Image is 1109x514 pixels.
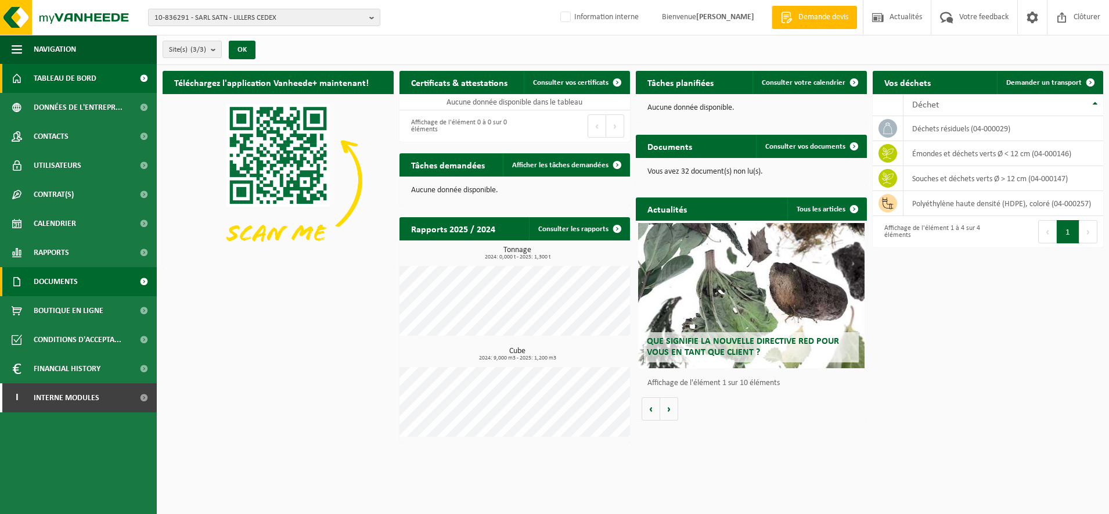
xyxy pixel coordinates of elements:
[405,113,509,139] div: Affichage de l'élément 0 à 0 sur 0 éléments
[34,354,100,383] span: Financial History
[636,135,704,157] h2: Documents
[638,223,865,368] a: Que signifie la nouvelle directive RED pour vous en tant que client ?
[787,197,866,221] a: Tous les articles
[647,168,855,176] p: Vous avez 32 document(s) non lu(s).
[878,219,982,245] div: Affichage de l'élément 1 à 4 sur 4 éléments
[34,180,74,209] span: Contrat(s)
[752,71,866,94] a: Consulter votre calendrier
[34,93,123,122] span: Données de l'entrepr...
[765,143,845,150] span: Consulter vos documents
[772,6,857,29] a: Demande devis
[533,79,608,87] span: Consulter vos certificats
[795,12,851,23] span: Demande devis
[647,337,839,357] span: Que signifie la nouvelle directive RED pour vous en tant que client ?
[524,71,629,94] a: Consulter vos certificats
[163,94,394,267] img: Download de VHEPlus App
[34,209,76,238] span: Calendrier
[912,100,939,110] span: Déchet
[606,114,624,138] button: Next
[903,166,1103,191] td: souches et déchets verts Ø > 12 cm (04-000147)
[756,135,866,158] a: Consulter vos documents
[512,161,608,169] span: Afficher les tâches demandées
[34,35,76,64] span: Navigation
[903,116,1103,141] td: déchets résiduels (04-000029)
[903,141,1103,166] td: émondes et déchets verts Ø < 12 cm (04-000146)
[529,217,629,240] a: Consulter les rapports
[405,347,631,361] h3: Cube
[399,94,631,110] td: Aucune donnée disponible dans le tableau
[169,41,206,59] span: Site(s)
[148,9,380,26] button: 10-836291 - SARL SATN - LILLERS CEDEX
[399,217,507,240] h2: Rapports 2025 / 2024
[873,71,942,94] h2: Vos déchets
[696,13,754,21] strong: [PERSON_NAME]
[163,41,222,58] button: Site(s)(3/3)
[1079,220,1097,243] button: Next
[399,153,496,176] h2: Tâches demandées
[636,197,698,220] h2: Actualités
[558,9,639,26] label: Information interne
[411,186,619,195] p: Aucune donnée disponible.
[34,151,81,180] span: Utilisateurs
[34,383,99,412] span: Interne modules
[34,64,96,93] span: Tableau de bord
[34,325,121,354] span: Conditions d'accepta...
[903,191,1103,216] td: polyéthylène haute densité (HDPE), coloré (04-000257)
[1006,79,1082,87] span: Demander un transport
[163,71,380,94] h2: Téléchargez l'application Vanheede+ maintenant!
[405,246,631,260] h3: Tonnage
[642,397,660,420] button: Vorige
[399,71,519,94] h2: Certificats & attestations
[647,104,855,112] p: Aucune donnée disponible.
[1038,220,1057,243] button: Previous
[34,122,69,151] span: Contacts
[997,71,1102,94] a: Demander un transport
[34,296,103,325] span: Boutique en ligne
[405,355,631,361] span: 2024: 9,000 m3 - 2025: 1,200 m3
[229,41,255,59] button: OK
[405,254,631,260] span: 2024: 0,000 t - 2025: 1,300 t
[34,267,78,296] span: Documents
[154,9,365,27] span: 10-836291 - SARL SATN - LILLERS CEDEX
[1057,220,1079,243] button: 1
[34,238,69,267] span: Rapports
[647,379,861,387] p: Affichage de l'élément 1 sur 10 éléments
[588,114,606,138] button: Previous
[636,71,725,94] h2: Tâches planifiées
[660,397,678,420] button: Volgende
[762,79,845,87] span: Consulter votre calendrier
[12,383,22,412] span: I
[503,153,629,177] a: Afficher les tâches demandées
[190,46,206,53] count: (3/3)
